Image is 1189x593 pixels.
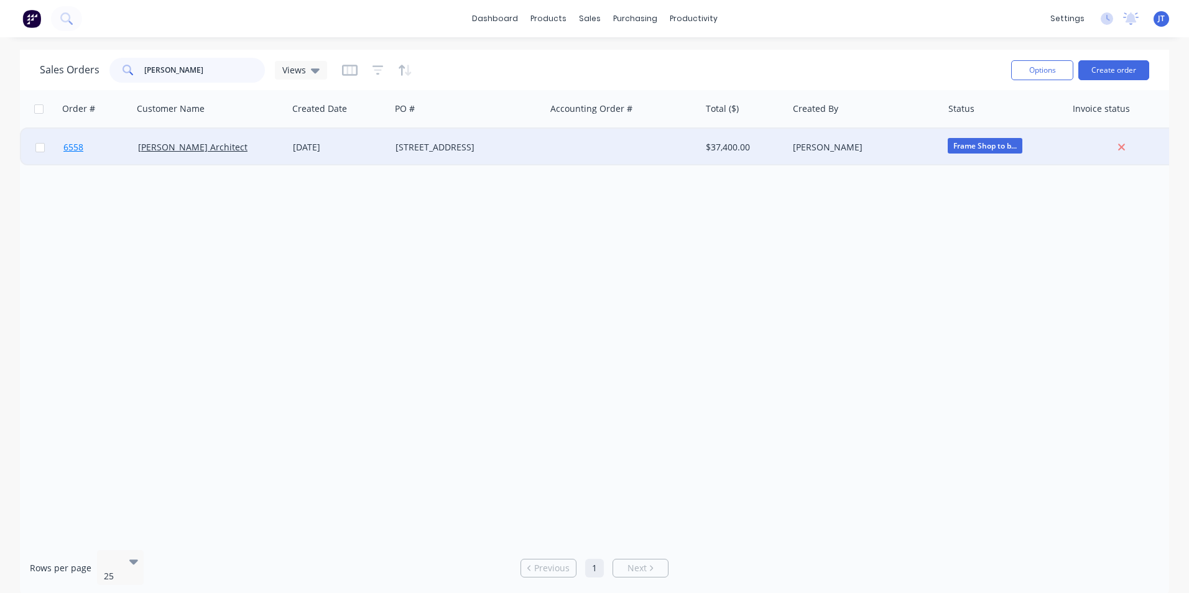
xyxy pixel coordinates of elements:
div: Invoice status [1073,103,1130,115]
span: Next [627,562,647,574]
span: Frame Shop to b... [948,138,1022,154]
div: Total ($) [706,103,739,115]
a: Next page [613,562,668,574]
div: [STREET_ADDRESS] [396,141,534,154]
div: [DATE] [293,141,386,154]
div: settings [1044,9,1091,28]
div: PO # [395,103,415,115]
a: Previous page [521,562,576,574]
div: Order # [62,103,95,115]
ul: Pagination [516,559,673,577]
input: Search... [144,58,266,83]
a: Page 1 is your current page [585,559,604,577]
a: 6558 [63,129,138,166]
div: products [524,9,573,28]
span: Previous [534,562,570,574]
span: Views [282,63,306,76]
span: Rows per page [30,562,91,574]
h1: Sales Orders [40,64,99,76]
img: Factory [22,9,41,28]
div: sales [573,9,607,28]
button: Create order [1078,60,1149,80]
div: productivity [664,9,724,28]
a: dashboard [466,9,524,28]
div: Status [948,103,974,115]
div: Created Date [292,103,347,115]
a: [PERSON_NAME] Architect [138,141,248,153]
span: 6558 [63,141,83,154]
div: Created By [793,103,838,115]
div: purchasing [607,9,664,28]
div: [PERSON_NAME] [793,141,931,154]
button: Options [1011,60,1073,80]
div: Customer Name [137,103,205,115]
span: JT [1158,13,1165,24]
div: 25 [104,570,119,582]
div: Accounting Order # [550,103,632,115]
div: $37,400.00 [706,141,779,154]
